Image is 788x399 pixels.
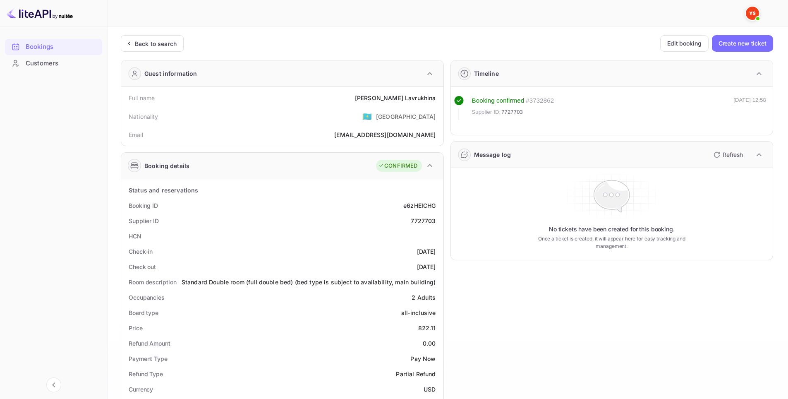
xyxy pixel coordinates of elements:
div: Bookings [26,42,98,52]
div: Customers [5,55,102,72]
div: Pay Now [410,354,436,363]
div: 822.11 [418,324,436,332]
div: Refund Type [129,370,163,378]
div: Booking details [144,161,189,170]
div: [DATE] [417,262,436,271]
div: 0.00 [423,339,436,348]
div: Board type [129,308,158,317]
a: Customers [5,55,102,71]
p: Refresh [723,150,743,159]
div: Refund Amount [129,339,170,348]
img: Yandex Support [746,7,759,20]
div: Guest information [144,69,197,78]
div: Status and reservations [129,186,198,195]
div: Timeline [474,69,499,78]
button: Refresh [709,148,746,161]
span: Supplier ID: [472,108,501,116]
div: [GEOGRAPHIC_DATA] [376,112,436,121]
div: Room description [129,278,176,286]
button: Collapse navigation [46,377,61,392]
div: all-inclusive [401,308,436,317]
div: Booking confirmed [472,96,525,106]
div: Bookings [5,39,102,55]
div: Check-in [129,247,153,256]
div: Email [129,130,143,139]
div: [PERSON_NAME] Lavrukhina [355,94,436,102]
div: e6zHEICHG [403,201,436,210]
div: HCN [129,232,141,240]
div: # 3732862 [526,96,554,106]
div: Partial Refund [396,370,436,378]
button: Create new ticket [712,35,773,52]
div: [DATE] 12:58 [733,96,766,120]
span: 7727703 [501,108,523,116]
div: Customers [26,59,98,68]
div: [DATE] [417,247,436,256]
img: LiteAPI logo [7,7,73,20]
p: No tickets have been created for this booking. [549,225,675,233]
div: Standard Double room (full double bed) (bed type is subject to availability, main building) [182,278,436,286]
div: CONFIRMED [378,162,417,170]
div: Currency [129,385,153,394]
p: Once a ticket is created, it will appear here for easy tracking and management. [525,235,698,250]
div: Nationality [129,112,158,121]
span: United States [362,109,372,124]
div: USD [424,385,436,394]
div: Back to search [135,39,177,48]
div: [EMAIL_ADDRESS][DOMAIN_NAME] [334,130,436,139]
div: Payment Type [129,354,168,363]
div: Occupancies [129,293,165,302]
div: Supplier ID [129,216,159,225]
button: Edit booking [660,35,709,52]
div: Price [129,324,143,332]
div: 2 Adults [412,293,436,302]
div: Booking ID [129,201,158,210]
div: Check out [129,262,156,271]
div: 7727703 [411,216,436,225]
div: Full name [129,94,155,102]
a: Bookings [5,39,102,54]
div: Message log [474,150,511,159]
